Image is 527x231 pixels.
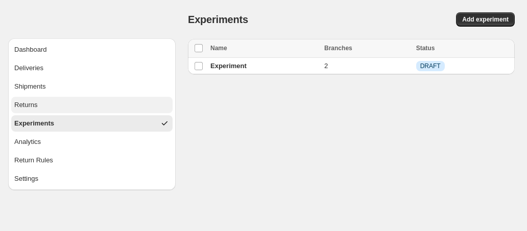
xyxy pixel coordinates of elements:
[188,14,248,25] span: Experiments
[321,58,413,75] td: 2
[14,155,53,165] div: Return Rules
[210,62,247,70] span: Experiment
[14,63,43,73] div: Deliveries
[14,137,41,147] div: Analytics
[14,174,38,184] div: Settings
[11,171,173,187] button: Settings
[11,134,173,150] button: Analytics
[11,152,173,169] button: Return Rules
[456,12,515,27] a: Add experiment
[11,78,173,95] button: Shipments
[210,45,227,52] span: Name
[420,62,441,70] span: DRAFT
[14,118,54,129] div: Experiments
[416,45,435,52] span: Status
[14,45,47,55] div: Dashboard
[11,97,173,113] button: Returns
[11,41,173,58] button: Dashboard
[11,60,173,76] button: Deliveries
[11,115,173,132] button: Experiments
[324,45,352,52] span: Branches
[14,81,45,92] div: Shipments
[14,100,38,110] div: Returns
[462,15,509,24] span: Add experiment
